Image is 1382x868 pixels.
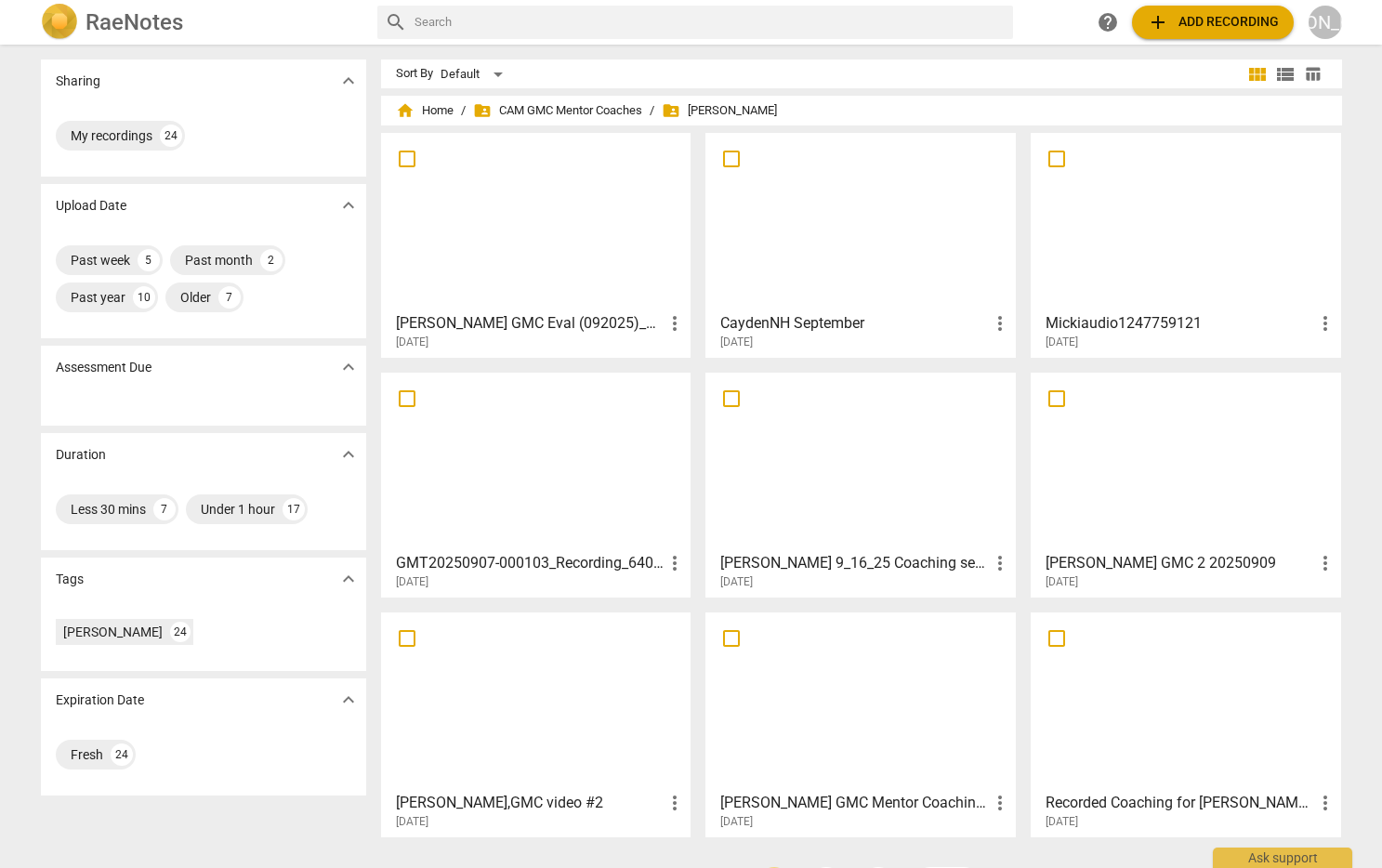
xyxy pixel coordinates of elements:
a: [PERSON_NAME],GMC video #2[DATE] [388,619,685,829]
div: 24 [170,622,191,642]
button: Upload [1132,6,1294,39]
span: more_vert [664,312,686,335]
h2: RaeNotes [86,9,183,35]
p: Assessment Due [56,358,151,377]
div: Default [441,59,509,89]
img: Logo [41,4,78,41]
span: [DATE] [1046,574,1078,590]
span: [DATE] [396,574,428,590]
p: Tags [56,570,84,589]
span: [DATE] [1046,814,1078,830]
h3: Ruthanne Chadd,GMC video #2 [396,792,665,814]
a: Recorded Coaching for [PERSON_NAME] Class-20250306_143319-Meeting Recording[DATE] [1037,619,1335,829]
span: CAM GMC Mentor Coaches [473,101,642,120]
span: expand_more [337,194,360,217]
div: Past week [71,251,130,270]
span: help [1097,11,1119,33]
div: My recordings [71,126,152,145]
span: search [385,11,407,33]
button: Show more [335,565,362,593]
div: 24 [111,743,133,766]
span: / [461,104,466,118]
span: [DATE] [720,814,753,830]
h3: Mickiaudio1247759121 [1046,312,1314,335]
button: Tile view [1244,60,1271,88]
span: folder_shared [662,101,680,120]
a: [PERSON_NAME] GMC 2 20250909[DATE] [1037,379,1335,589]
span: Home [396,101,454,120]
div: [PERSON_NAME] [63,623,163,641]
span: home [396,101,415,120]
a: Mickiaudio1247759121[DATE] [1037,139,1335,349]
h3: Jill L. 9_16_25 Coaching session [720,552,989,574]
div: 5 [138,249,160,271]
h3: Andrew D. GMC Mentor Coaching March 2025Facilitators - Monday at 10-05 AM [720,792,989,814]
div: Older [180,288,211,307]
h3: Spadoni GMC 2 20250909 [1046,552,1314,574]
div: Past year [71,288,125,307]
h3: Recorded Coaching for Whitney's Class-20250306_143319-Meeting Recording [1046,792,1314,814]
button: Show more [335,686,362,714]
span: [DATE] [720,574,753,590]
a: LogoRaeNotes [41,4,362,41]
div: 7 [218,286,241,309]
span: more_vert [989,552,1011,574]
span: more_vert [664,552,686,574]
span: more_vert [1314,552,1336,574]
span: / [650,104,654,118]
span: folder_shared [473,101,492,120]
span: more_vert [1314,792,1336,814]
button: Show more [335,191,362,219]
span: more_vert [664,792,686,814]
h3: Janke GMC Eval (092025)_audio1865471186 [396,312,665,335]
a: Help [1091,6,1125,39]
p: Expiration Date [56,690,144,710]
div: 2 [260,249,283,271]
span: expand_more [337,356,360,378]
div: 17 [283,498,305,520]
span: more_vert [1314,312,1336,335]
span: [DATE] [396,814,428,830]
span: Add recording [1147,11,1279,33]
span: more_vert [989,312,1011,335]
button: List view [1271,60,1299,88]
button: Show more [335,67,362,95]
span: [DATE] [396,335,428,350]
button: Table view [1299,60,1327,88]
p: Upload Date [56,196,126,216]
div: 7 [153,498,176,520]
span: expand_more [337,70,360,92]
p: Duration [56,445,106,465]
a: [PERSON_NAME] 9_16_25 Coaching session[DATE] [712,379,1009,589]
span: view_list [1274,63,1296,85]
div: 24 [160,125,182,147]
a: CaydenNH September[DATE] [712,139,1009,349]
span: [DATE] [720,335,753,350]
span: expand_more [337,689,360,711]
span: expand_more [337,443,360,466]
span: [PERSON_NAME] [662,101,777,120]
button: [PERSON_NAME] [1309,6,1342,39]
button: Show more [335,353,362,381]
h3: CaydenNH September [720,312,989,335]
p: Sharing [56,72,100,91]
div: Less 30 mins [71,500,146,519]
div: 10 [133,286,155,309]
div: Ask support [1213,848,1352,868]
span: more_vert [989,792,1011,814]
span: add [1147,11,1169,33]
button: Show more [335,441,362,468]
a: GMT20250907-000103_Recording_640x360[DATE] [388,379,685,589]
div: Sort By [396,67,433,81]
a: [PERSON_NAME] GMC Eval (092025)_audio1865471186[DATE] [388,139,685,349]
span: view_module [1246,63,1269,85]
span: table_chart [1304,65,1322,83]
input: Search [415,7,1006,37]
span: expand_more [337,568,360,590]
div: Under 1 hour [201,500,275,519]
div: Past month [185,251,253,270]
div: Fresh [71,745,103,764]
a: [PERSON_NAME] GMC Mentor Coaching March 2025Facilitators - [DATE] at 10-05 AM[DATE] [712,619,1009,829]
span: [DATE] [1046,335,1078,350]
